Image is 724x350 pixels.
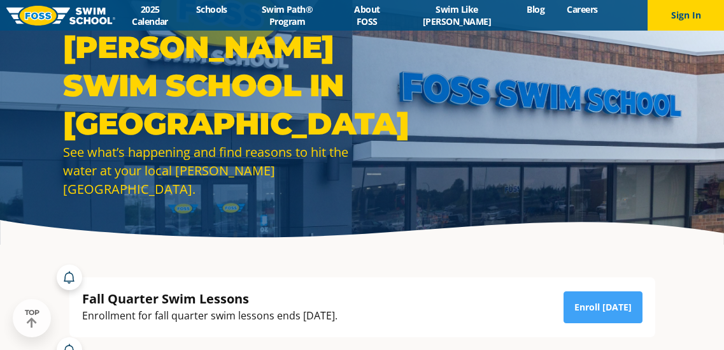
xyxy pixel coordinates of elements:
a: Careers [556,3,609,15]
a: About FOSS [336,3,399,27]
a: Enroll [DATE] [564,291,642,323]
a: Schools [185,3,238,15]
a: Swim Path® Program [238,3,336,27]
h1: [PERSON_NAME] Swim School in [GEOGRAPHIC_DATA] [63,28,356,143]
a: 2025 Calendar [115,3,185,27]
div: See what’s happening and find reasons to hit the water at your local [PERSON_NAME][GEOGRAPHIC_DATA]. [63,143,356,198]
img: FOSS Swim School Logo [6,6,115,26]
a: Blog [516,3,556,15]
a: Swim Like [PERSON_NAME] [398,3,516,27]
div: TOP [25,309,39,328]
div: Fall Quarter Swim Lessons [82,290,337,307]
div: Enrollment for fall quarter swim lessons ends [DATE]. [82,307,337,324]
